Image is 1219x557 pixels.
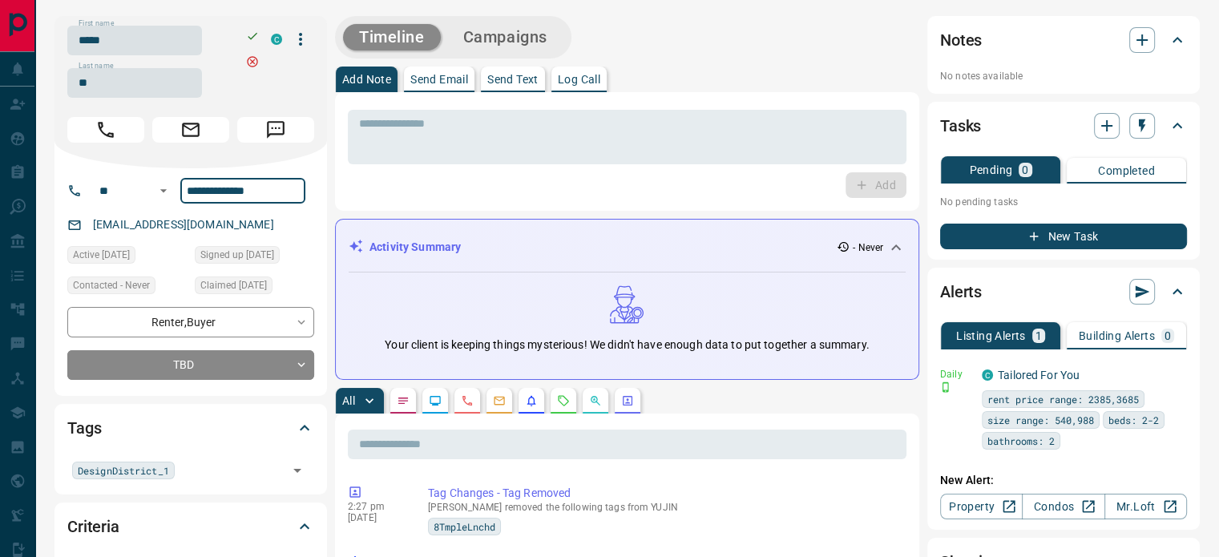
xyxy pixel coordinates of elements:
[79,61,114,71] label: Last name
[1079,330,1155,341] p: Building Alerts
[940,279,982,305] h2: Alerts
[78,462,169,478] span: DesignDistrict_1
[1035,330,1042,341] p: 1
[998,369,1080,381] a: Tailored For You
[342,395,355,406] p: All
[348,512,404,523] p: [DATE]
[385,337,869,353] p: Your client is keeping things mysterious! We didn't have enough data to put together a summary.
[286,459,309,482] button: Open
[493,394,506,407] svg: Emails
[200,277,267,293] span: Claimed [DATE]
[429,394,442,407] svg: Lead Browsing Activity
[410,74,468,85] p: Send Email
[428,502,900,513] p: [PERSON_NAME] removed the following tags from YUJIN
[940,494,1023,519] a: Property
[428,485,900,502] p: Tag Changes - Tag Removed
[67,507,314,546] div: Criteria
[940,272,1187,311] div: Alerts
[195,246,314,268] div: Sat Apr 25 2020
[487,74,539,85] p: Send Text
[557,394,570,407] svg: Requests
[397,394,410,407] svg: Notes
[461,394,474,407] svg: Calls
[940,190,1187,214] p: No pending tasks
[621,394,634,407] svg: Agent Actions
[73,247,130,263] span: Active [DATE]
[940,27,982,53] h2: Notes
[67,307,314,337] div: Renter , Buyer
[343,24,441,50] button: Timeline
[152,117,229,143] span: Email
[940,381,951,393] svg: Push Notification Only
[940,21,1187,59] div: Notes
[558,74,600,85] p: Log Call
[195,276,314,299] div: Sat Apr 25 2020
[348,501,404,512] p: 2:27 pm
[369,239,461,256] p: Activity Summary
[447,24,563,50] button: Campaigns
[940,472,1187,489] p: New Alert:
[940,367,972,381] p: Daily
[940,113,981,139] h2: Tasks
[940,69,1187,83] p: No notes available
[853,240,883,255] p: - Never
[79,18,114,29] label: First name
[1108,412,1159,428] span: beds: 2-2
[525,394,538,407] svg: Listing Alerts
[73,277,150,293] span: Contacted - Never
[434,519,495,535] span: 8TmpleLnchd
[93,218,274,231] a: [EMAIL_ADDRESS][DOMAIN_NAME]
[589,394,602,407] svg: Opportunities
[987,412,1094,428] span: size range: 540,988
[969,164,1012,176] p: Pending
[200,247,274,263] span: Signed up [DATE]
[67,117,144,143] span: Call
[982,369,993,381] div: condos.ca
[1165,330,1171,341] p: 0
[956,330,1026,341] p: Listing Alerts
[1104,494,1187,519] a: Mr.Loft
[67,514,119,539] h2: Criteria
[1098,165,1155,176] p: Completed
[342,74,391,85] p: Add Note
[1022,164,1028,176] p: 0
[271,34,282,45] div: condos.ca
[67,350,314,380] div: TBD
[940,107,1187,145] div: Tasks
[1022,494,1104,519] a: Condos
[67,246,187,268] div: Tue Nov 02 2021
[67,415,101,441] h2: Tags
[349,232,906,262] div: Activity Summary- Never
[237,117,314,143] span: Message
[67,409,314,447] div: Tags
[987,433,1055,449] span: bathrooms: 2
[154,181,173,200] button: Open
[940,224,1187,249] button: New Task
[987,391,1139,407] span: rent price range: 2385,3685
